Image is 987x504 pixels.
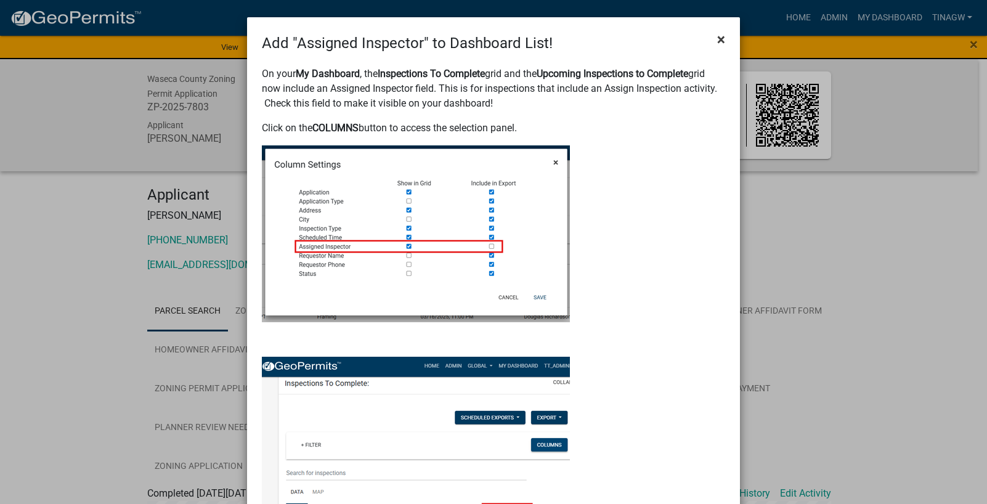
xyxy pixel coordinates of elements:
p: On your , the grid and the grid now include an Assigned Inspector field. This is for inspections ... [262,67,725,111]
strong: Inspections To Complete [378,68,485,79]
strong: COLUMNS [312,122,359,134]
img: image_04b05459-b3a8-4cc5-8b33-a24db39f82db.png [262,145,570,322]
button: Close [707,22,735,57]
p: Click on the button to access the selection panel. [262,121,725,136]
strong: Upcoming Inspections to Complete [537,68,688,79]
strong: My Dashboard [296,68,360,79]
h4: Add "Assigned Inspector" to Dashboard List! [262,32,553,54]
span: × [717,31,725,48]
